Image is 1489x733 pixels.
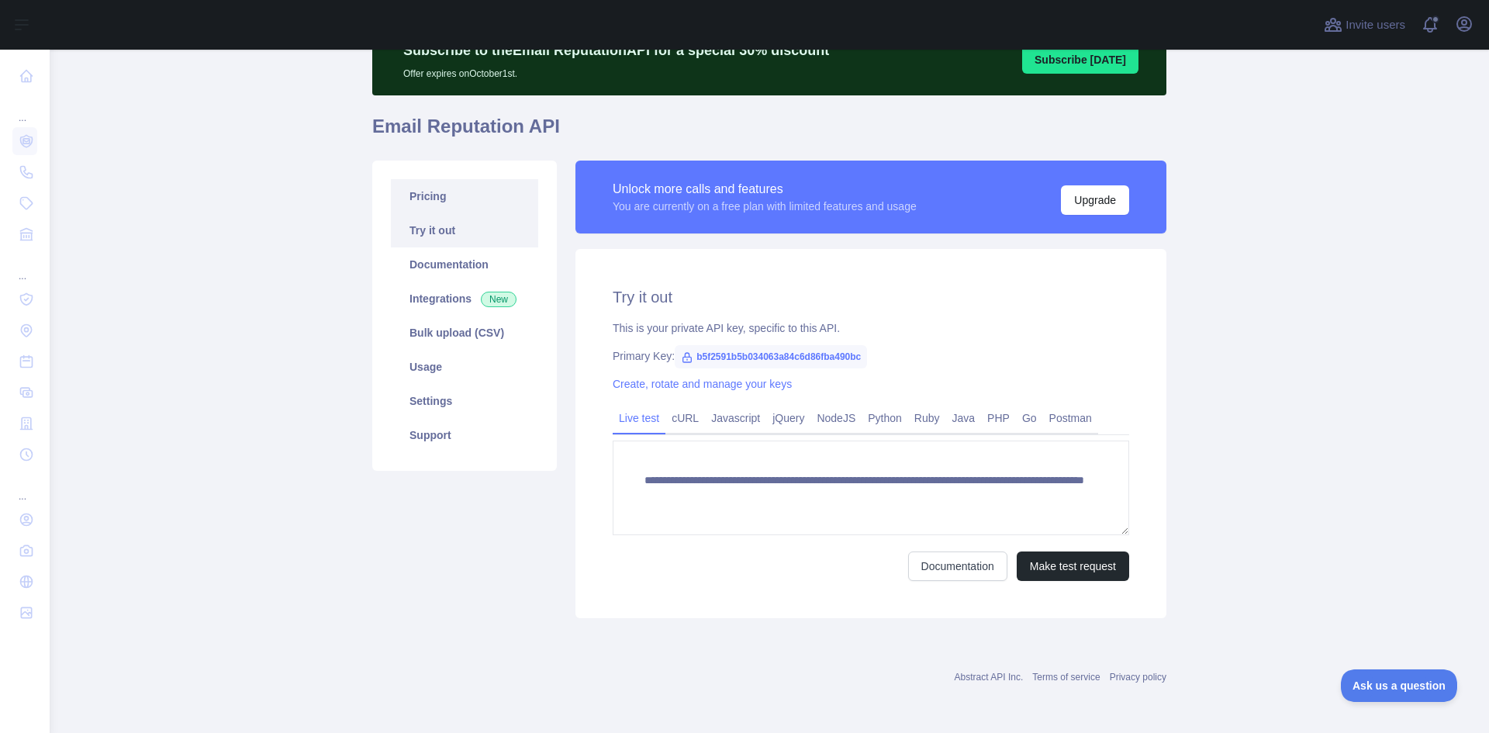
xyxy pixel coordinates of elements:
[391,384,538,418] a: Settings
[675,345,867,368] span: b5f2591b5b034063a84c6d86fba490bc
[862,406,908,430] a: Python
[705,406,766,430] a: Javascript
[665,406,705,430] a: cURL
[391,350,538,384] a: Usage
[613,348,1129,364] div: Primary Key:
[12,472,37,503] div: ...
[391,316,538,350] a: Bulk upload (CSV)
[613,180,917,199] div: Unlock more calls and features
[613,199,917,214] div: You are currently on a free plan with limited features and usage
[908,406,946,430] a: Ruby
[613,320,1129,336] div: This is your private API key, specific to this API.
[981,406,1016,430] a: PHP
[481,292,516,307] span: New
[1022,46,1138,74] button: Subscribe [DATE]
[403,61,829,80] p: Offer expires on October 1st.
[955,672,1024,683] a: Abstract API Inc.
[1346,16,1405,34] span: Invite users
[391,418,538,452] a: Support
[403,40,829,61] p: Subscribe to the Email Reputation API for a special 30 % discount
[613,378,792,390] a: Create, rotate and manage your keys
[1017,551,1129,581] button: Make test request
[391,282,538,316] a: Integrations New
[946,406,982,430] a: Java
[391,179,538,213] a: Pricing
[810,406,862,430] a: NodeJS
[1032,672,1100,683] a: Terms of service
[391,213,538,247] a: Try it out
[391,247,538,282] a: Documentation
[1341,669,1458,702] iframe: Toggle Customer Support
[613,286,1129,308] h2: Try it out
[1061,185,1129,215] button: Upgrade
[1016,406,1043,430] a: Go
[613,406,665,430] a: Live test
[1110,672,1166,683] a: Privacy policy
[1321,12,1408,37] button: Invite users
[1043,406,1098,430] a: Postman
[12,93,37,124] div: ...
[372,114,1166,151] h1: Email Reputation API
[12,251,37,282] div: ...
[766,406,810,430] a: jQuery
[908,551,1007,581] a: Documentation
